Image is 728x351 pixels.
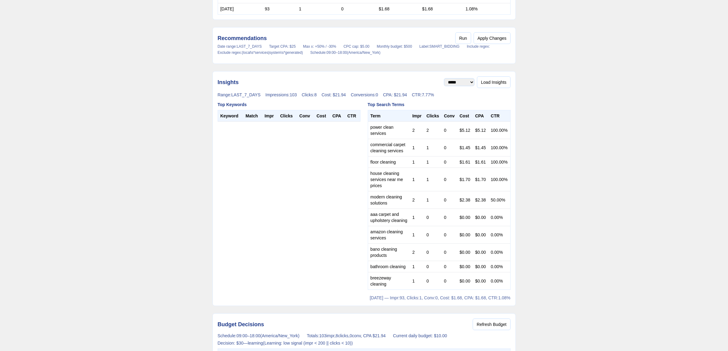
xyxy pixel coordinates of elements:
td: $ 0.00 [473,226,488,244]
td: 1 [410,157,424,168]
td: bano cleaning products [368,244,410,261]
th: CPA [330,110,345,122]
span: Clicks: 8 [302,92,317,97]
span: Current daily budget: $ 10.00 [393,333,447,339]
td: $ 1.61 [457,157,473,168]
th: Conv [297,110,314,122]
td: floor cleaning [368,157,410,168]
span: Impressions: 103 [265,92,297,97]
span: Cost: $ 21.94 [322,92,346,97]
td: 93 [262,3,297,15]
h2: Recommendations [218,34,267,42]
td: 0 [442,191,457,209]
td: 1 [410,168,424,191]
h3: Top Keywords [218,102,360,108]
th: Keyword [218,110,243,122]
td: 0 [424,244,442,261]
td: $ 2.38 [457,191,473,209]
span: CTR: 7.77 % [412,92,434,97]
th: Impr [262,110,278,122]
td: 1 [424,139,442,157]
td: $ 1.68 [376,3,420,15]
button: Refresh Budget [473,319,510,330]
td: 0 [442,244,457,261]
td: $ 0.00 [473,272,488,290]
td: 0.00 % [488,272,510,290]
th: Clicks [424,110,442,122]
td: 0.00 % [488,209,510,226]
td: 0 [442,157,457,168]
th: CPA [473,110,488,122]
td: $ 2.38 [473,191,488,209]
span: Totals: 103 impr, 8 clicks, 0 conv, CPA $ 21.94 [307,333,386,339]
span: Conversions: 0 [351,92,378,97]
th: CTR [488,110,510,122]
td: 0 [442,261,457,272]
td: 1 [424,168,442,191]
td: 0 [442,226,457,244]
td: $ 0.00 [457,209,473,226]
span: Schedule: 09:00 – 18:00 ( America/New_York ) [218,333,300,339]
button: Apply Changes [474,32,511,44]
td: $ 0.00 [473,209,488,226]
td: $ 5.12 [457,122,473,139]
h2: Budget Decisions [218,320,264,329]
td: $ 0.00 [457,261,473,272]
span: Target CPA: $ 25 [269,44,296,49]
td: 0.00 % [488,244,510,261]
td: 1 [410,226,424,244]
td: $ 1.45 [457,139,473,157]
td: 2 [410,244,424,261]
span: Monthly budget: $ 500 [377,44,412,49]
td: 0 [442,122,457,139]
td: $ 1.61 [473,157,488,168]
th: Term [368,110,410,122]
td: 1 [424,157,442,168]
td: 2 [424,122,442,139]
span: Date range: LAST_7_DAYS [218,44,262,49]
td: 0 [424,209,442,226]
span: Label: SMART_BIDDING [419,44,460,49]
td: 50.00 % [488,191,510,209]
th: Impr [410,110,424,122]
td: 100.00 % [488,139,510,157]
td: 0 [442,272,457,290]
td: $ 1.68 [420,3,463,15]
td: 1 [410,261,424,272]
td: power clean services [368,122,410,139]
td: 0 [424,226,442,244]
td: aaa carpet and upholstery cleaning [368,209,410,226]
span: Schedule: 09:00 – 18:00 ( America/New_York ) [310,50,381,55]
td: 100.00 % [488,168,510,191]
td: 1 [410,272,424,290]
button: Run [455,32,471,44]
td: 0 [442,139,457,157]
td: $ 0.00 [473,261,488,272]
td: 0 [424,272,442,290]
h3: Top Search Terms [368,102,511,108]
td: 0.00 % [488,261,510,272]
td: house cleaning services near me prices [368,168,410,191]
td: $ 0.00 [457,226,473,244]
td: 0 [424,261,442,272]
td: 1 [410,139,424,157]
span: CPA: $ 21.94 [383,92,407,97]
th: Conv [442,110,457,122]
span: Exclude regex: (local\s*services|system\s*generated) [218,50,303,55]
td: 1 [297,3,339,15]
td: breezeway cleaning [368,272,410,290]
td: 100.00 % [488,122,510,139]
td: 0 [442,168,457,191]
th: Cost [457,110,473,122]
th: Cost [314,110,330,122]
th: Clicks [278,110,297,122]
td: 1.08 % [463,3,510,15]
td: [DATE] [218,3,262,15]
td: 0 [339,3,376,15]
td: 1 [410,209,424,226]
td: 2 [410,122,424,139]
td: $ 5.12 [473,122,488,139]
span: Include regex: [467,44,490,49]
td: 0 [442,209,457,226]
td: 2 [410,191,424,209]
